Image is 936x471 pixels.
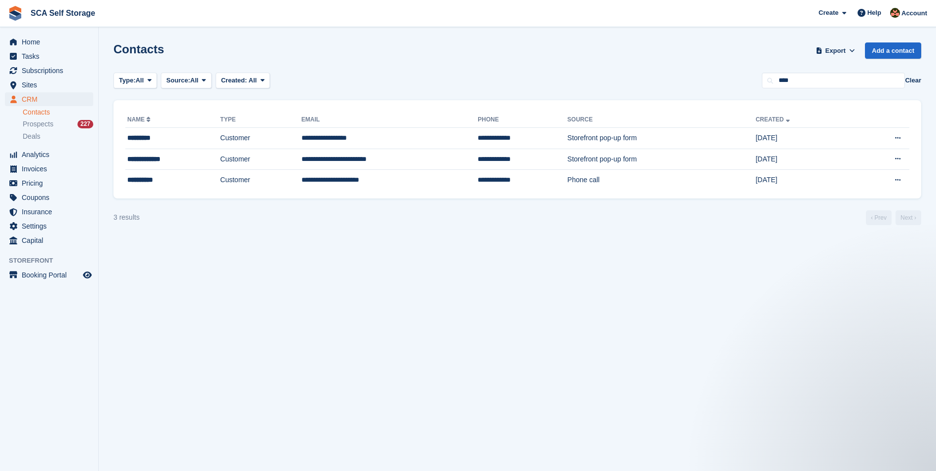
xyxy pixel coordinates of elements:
h1: Contacts [113,42,164,56]
td: Customer [220,149,301,170]
span: Invoices [22,162,81,176]
th: Type [220,112,301,128]
button: Export [814,42,857,59]
span: Source: [166,76,190,85]
td: Customer [220,170,301,191]
img: stora-icon-8386f47178a22dfd0bd8f6a31ec36ba5ce8667c1dd55bd0f319d3a0aa187defe.svg [8,6,23,21]
th: Email [301,112,478,128]
td: [DATE] [755,170,853,191]
span: Storefront [9,256,98,266]
a: Prospects 227 [23,119,93,129]
a: menu [5,92,93,106]
span: Insurance [22,205,81,219]
button: Source: All [161,73,212,89]
td: Storefront pop-up form [567,149,756,170]
span: Help [867,8,881,18]
a: Name [127,116,152,123]
a: menu [5,268,93,282]
span: Analytics [22,148,81,161]
td: [DATE] [755,128,853,149]
span: Coupons [22,191,81,204]
span: Home [22,35,81,49]
a: Next [896,210,921,225]
button: Type: All [113,73,157,89]
span: Type: [119,76,136,85]
a: menu [5,148,93,161]
a: menu [5,219,93,233]
span: Settings [22,219,81,233]
a: Created [755,116,791,123]
td: [DATE] [755,149,853,170]
span: All [249,77,257,84]
span: Prospects [23,119,53,129]
span: Subscriptions [22,64,81,78]
span: Created: [221,77,247,84]
span: All [136,76,144,85]
th: Phone [478,112,567,128]
span: Deals [23,132,40,141]
td: Phone call [567,170,756,191]
a: Deals [23,131,93,142]
span: Create [819,8,838,18]
a: Contacts [23,108,93,117]
span: Capital [22,234,81,247]
a: menu [5,64,93,78]
span: CRM [22,92,81,106]
div: 227 [77,120,93,128]
a: menu [5,191,93,204]
td: Customer [220,128,301,149]
th: Source [567,112,756,128]
a: Preview store [81,269,93,281]
button: Created: All [216,73,270,89]
div: 3 results [113,212,140,223]
a: menu [5,234,93,247]
a: menu [5,78,93,92]
span: All [190,76,199,85]
nav: Page [864,210,923,225]
button: Clear [905,76,921,85]
span: Export [825,46,846,56]
a: Previous [866,210,892,225]
td: Storefront pop-up form [567,128,756,149]
a: menu [5,35,93,49]
a: SCA Self Storage [27,5,99,21]
span: Account [901,8,927,18]
span: Booking Portal [22,268,81,282]
a: Add a contact [865,42,921,59]
span: Sites [22,78,81,92]
span: Pricing [22,176,81,190]
a: menu [5,176,93,190]
a: menu [5,205,93,219]
a: menu [5,49,93,63]
span: Tasks [22,49,81,63]
img: Sarah Race [890,8,900,18]
a: menu [5,162,93,176]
